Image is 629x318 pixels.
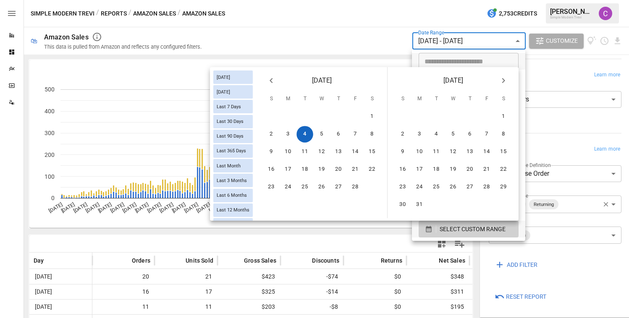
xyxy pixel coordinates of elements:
button: 31 [411,196,428,213]
span: Last 7 Days [213,104,244,109]
button: 4 [428,126,445,143]
button: 5 [313,126,330,143]
button: 26 [445,179,461,195]
button: 9 [263,143,280,160]
button: 17 [411,161,428,178]
span: SELECT CUSTOM RANGE [440,224,506,235]
button: 23 [394,179,411,195]
div: Last 365 Days [213,144,253,158]
span: Monday [412,91,427,107]
button: 8 [364,126,380,143]
button: 14 [478,143,495,160]
span: Sunday [395,91,410,107]
button: 19 [313,161,330,178]
button: 23 [263,179,280,195]
button: 29 [495,179,512,195]
button: 20 [461,161,478,178]
button: 1 [495,108,512,125]
span: Wednesday [314,91,329,107]
button: 28 [478,179,495,195]
div: Last 12 Months [213,203,253,217]
button: 27 [461,179,478,195]
button: 30 [394,196,411,213]
button: 2 [263,126,280,143]
button: 9 [394,143,411,160]
div: Last 6 Months [213,189,253,202]
span: Saturday [496,91,511,107]
button: 3 [280,126,296,143]
button: 14 [347,143,364,160]
button: 16 [263,161,280,178]
span: Last 365 Days [213,148,249,154]
button: 15 [495,143,512,160]
div: [DATE] [213,70,253,84]
button: 11 [296,143,313,160]
span: Last 30 Days [213,119,247,124]
button: 25 [296,179,313,195]
span: Tuesday [429,91,444,107]
button: Next month [495,72,512,89]
div: Last 90 Days [213,130,253,143]
button: 21 [478,161,495,178]
button: 24 [280,179,296,195]
button: 22 [495,161,512,178]
span: Last 12 Months [213,207,253,213]
button: 10 [280,143,296,160]
button: 16 [394,161,411,178]
span: Thursday [462,91,477,107]
span: Tuesday [297,91,312,107]
button: 6 [461,126,478,143]
span: [DATE] [213,89,233,95]
div: Last Month [213,159,253,172]
span: [DATE] [443,75,463,86]
button: 20 [330,161,347,178]
span: Thursday [331,91,346,107]
button: 5 [445,126,461,143]
button: 10 [411,143,428,160]
button: 7 [347,126,364,143]
span: Friday [348,91,363,107]
button: 3 [411,126,428,143]
button: 8 [495,126,512,143]
button: 27 [330,179,347,195]
div: [DATE] [213,85,253,99]
button: 13 [461,143,478,160]
button: 28 [347,179,364,195]
button: 11 [428,143,445,160]
button: Previous month [263,72,280,89]
span: Last Month [213,163,244,169]
button: 19 [445,161,461,178]
span: Last 3 Months [213,178,250,183]
button: 17 [280,161,296,178]
span: [DATE] [213,75,233,80]
button: 12 [445,143,461,160]
button: 24 [411,179,428,195]
button: 1 [364,108,380,125]
span: Last 90 Days [213,133,247,139]
div: Last 30 Days [213,115,253,128]
button: 22 [364,161,380,178]
button: 26 [313,179,330,195]
div: Last 7 Days [213,100,253,113]
button: 25 [428,179,445,195]
button: SELECT CUSTOM RANGE [419,221,519,237]
span: Monday [280,91,296,107]
button: 21 [347,161,364,178]
span: Saturday [364,91,380,107]
span: Friday [479,91,494,107]
button: 18 [296,161,313,178]
button: 18 [428,161,445,178]
button: 2 [394,126,411,143]
button: 4 [296,126,313,143]
span: Wednesday [446,91,461,107]
button: 15 [364,143,380,160]
button: 13 [330,143,347,160]
div: Last Year [213,218,253,232]
button: 7 [478,126,495,143]
span: [DATE] [312,75,332,86]
span: Last 6 Months [213,193,250,198]
div: Last 3 Months [213,174,253,187]
span: Sunday [264,91,279,107]
button: 6 [330,126,347,143]
button: 12 [313,143,330,160]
